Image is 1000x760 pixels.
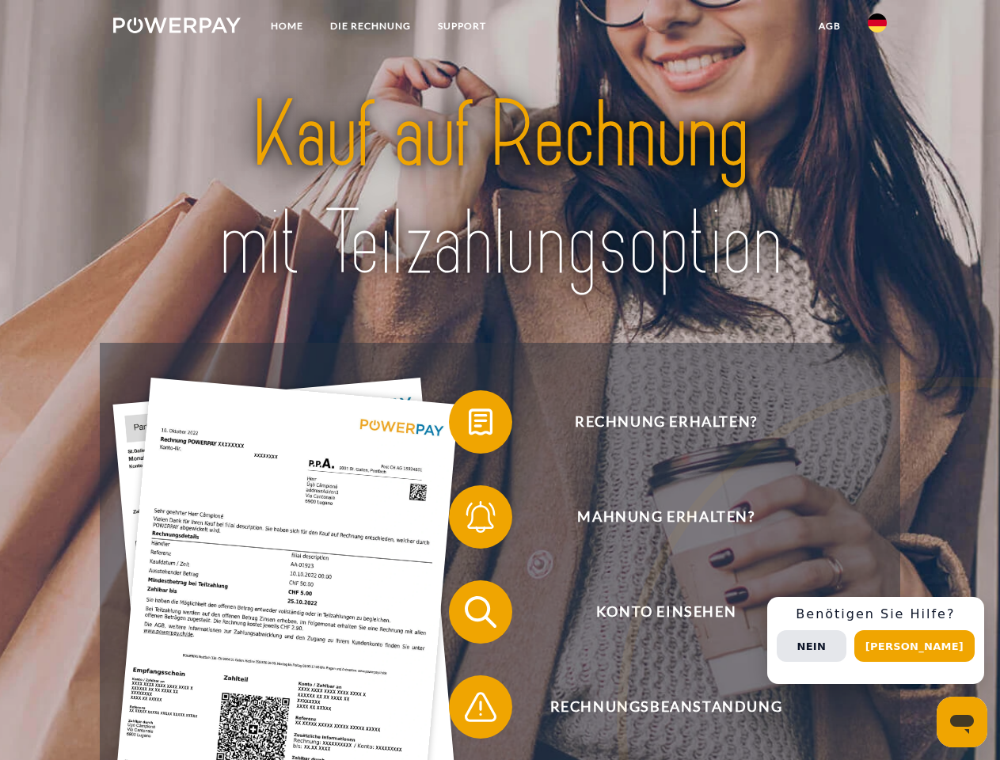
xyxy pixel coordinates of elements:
button: Rechnungsbeanstandung [449,675,861,739]
h3: Benötigen Sie Hilfe? [777,606,975,622]
button: Rechnung erhalten? [449,390,861,454]
img: title-powerpay_de.svg [151,76,849,303]
div: Schnellhilfe [767,597,984,684]
button: [PERSON_NAME] [854,630,975,662]
a: DIE RECHNUNG [317,12,424,40]
img: qb_bell.svg [461,497,500,537]
img: qb_warning.svg [461,687,500,727]
button: Mahnung erhalten? [449,485,861,549]
span: Mahnung erhalten? [472,485,860,549]
span: Konto einsehen [472,580,860,644]
span: Rechnungsbeanstandung [472,675,860,739]
a: SUPPORT [424,12,500,40]
a: agb [805,12,854,40]
span: Rechnung erhalten? [472,390,860,454]
img: de [868,13,887,32]
img: qb_search.svg [461,592,500,632]
iframe: Schaltfläche zum Öffnen des Messaging-Fensters [937,697,987,747]
button: Nein [777,630,846,662]
a: Home [257,12,317,40]
img: logo-powerpay-white.svg [113,17,241,33]
img: qb_bill.svg [461,402,500,442]
button: Konto einsehen [449,580,861,644]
